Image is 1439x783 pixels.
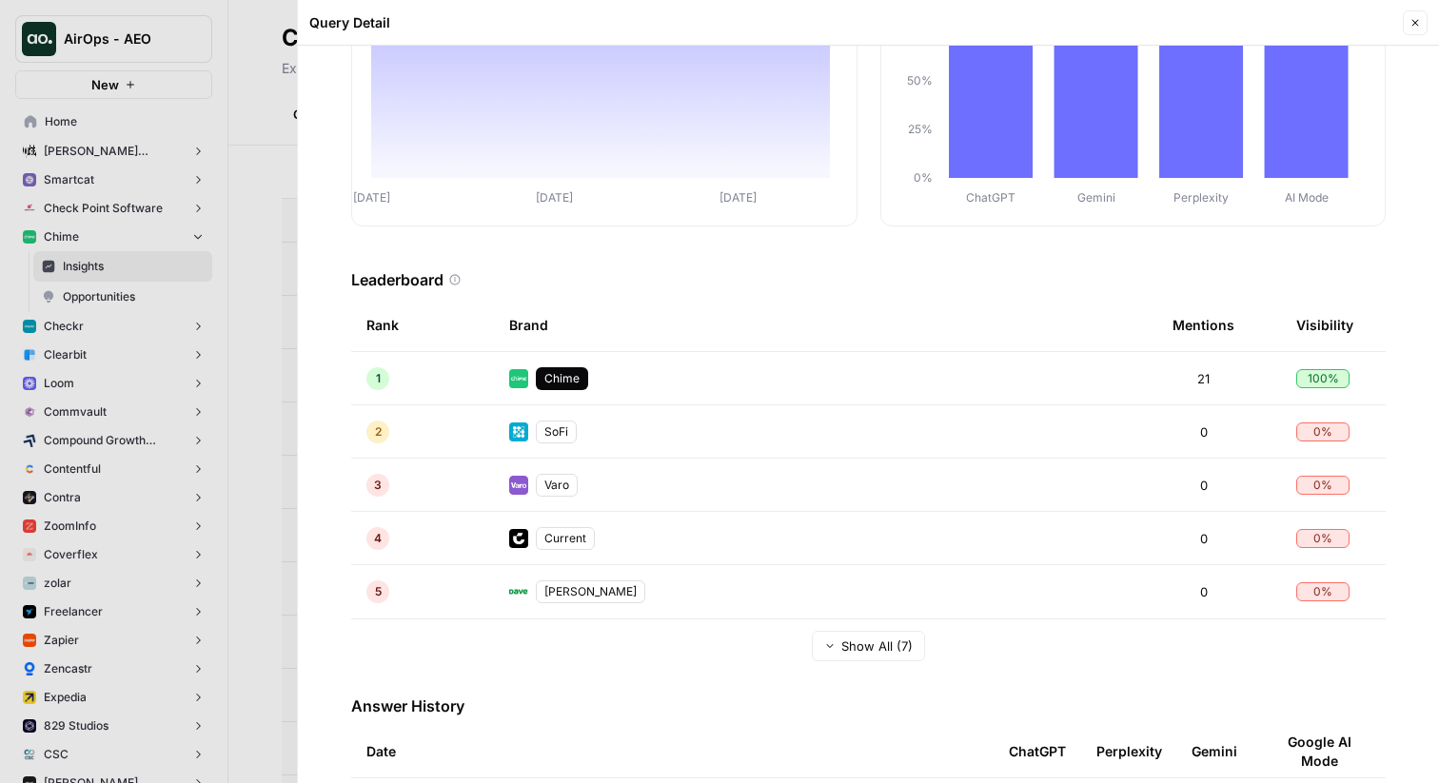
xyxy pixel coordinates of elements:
div: Google AI Mode [1268,725,1370,777]
tspan: [DATE] [353,190,390,205]
div: Brand [509,299,1142,351]
span: 100 % [1308,370,1339,387]
div: Perplexity [1096,725,1162,777]
tspan: 50% [907,73,933,88]
div: Mentions [1173,299,1234,351]
tspan: Gemini [1076,190,1114,205]
button: Show All (7) [812,631,925,661]
span: 5 [375,583,382,600]
span: 0 % [1313,477,1332,494]
tspan: Perplexity [1173,190,1229,205]
div: Rank [366,299,399,351]
span: 21 [1197,369,1210,388]
span: Show All (7) [841,636,913,656]
span: 0 % [1313,583,1332,600]
h3: Leaderboard [351,268,444,291]
span: 0 [1200,476,1208,495]
tspan: 25% [908,122,933,136]
img: ggykp1v33818op4s0epk3dctj1tt [509,529,528,548]
div: Visibility [1296,299,1353,351]
div: Current [536,527,595,550]
span: 0 [1200,529,1208,548]
div: ChatGPT [1009,725,1066,777]
tspan: AI Mode [1284,190,1328,205]
img: mhv33baw7plipcpp00rsngv1nu95 [509,369,528,388]
div: Chime [536,367,588,390]
tspan: [DATE] [719,190,757,205]
span: 1 [376,370,381,387]
span: 0 % [1313,530,1332,547]
span: 0 % [1313,423,1332,440]
div: Varo [536,474,578,497]
span: 3 [374,477,382,494]
span: 2 [375,423,382,440]
img: 3vibx1q1sudvcbtbvr0vc6shfgz6 [509,422,528,441]
tspan: ChatGPT [966,190,1015,205]
div: Gemini [1192,725,1237,777]
tspan: 0% [914,170,933,185]
h3: Answer History [351,695,1386,717]
span: 4 [374,530,382,547]
span: 0 [1200,422,1208,441]
div: Query Detail [309,13,1397,32]
img: e5fk9tiju2g891kiden7v1vts7yb [509,476,528,495]
div: [PERSON_NAME] [536,580,645,603]
div: Date [366,725,978,777]
img: wixjkdl4qar0nmbhpawpa5anleis [509,582,528,601]
tspan: [DATE] [536,190,573,205]
span: 0 [1200,582,1208,601]
div: SoFi [536,421,577,443]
